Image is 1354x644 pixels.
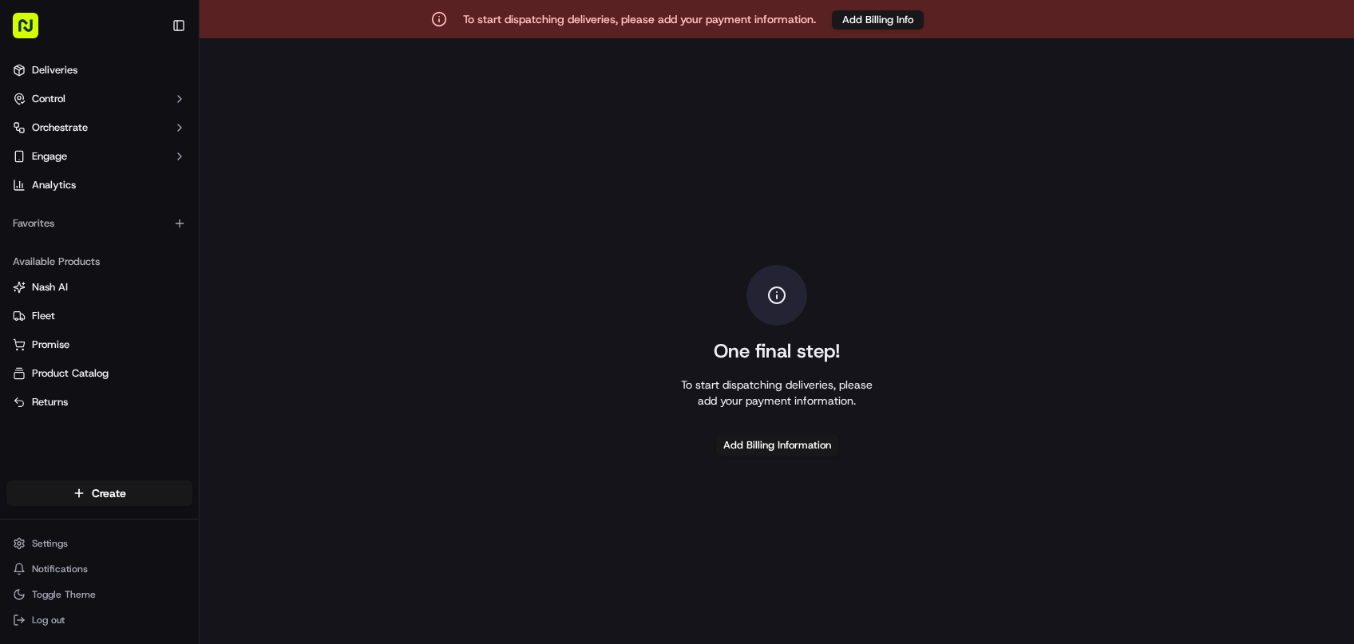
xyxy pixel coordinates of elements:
[6,361,192,386] button: Product Catalog
[32,309,55,323] span: Fleet
[6,172,192,198] a: Analytics
[13,338,186,352] a: Promise
[6,303,192,329] button: Fleet
[32,395,68,409] span: Returns
[32,614,65,626] span: Log out
[6,480,192,506] button: Create
[6,211,192,236] div: Favorites
[6,249,192,275] div: Available Products
[6,609,192,631] button: Log out
[13,366,186,381] a: Product Catalog
[32,280,68,294] span: Nash AI
[32,121,88,135] span: Orchestrate
[32,92,65,106] span: Control
[32,366,109,381] span: Product Catalog
[6,57,192,83] a: Deliveries
[6,332,192,358] button: Promise
[6,144,192,169] button: Engage
[32,338,69,352] span: Promise
[32,178,76,192] span: Analytics
[32,63,77,77] span: Deliveries
[6,115,192,140] button: Orchestrate
[92,485,126,501] span: Create
[6,86,192,112] button: Control
[6,532,192,555] button: Settings
[32,537,68,550] span: Settings
[32,588,96,601] span: Toggle Theme
[463,11,816,27] p: To start dispatching deliveries, please add your payment information.
[714,338,841,364] h2: One final step!
[6,583,192,606] button: Toggle Theme
[13,280,186,294] a: Nash AI
[13,395,186,409] a: Returns
[32,149,67,164] span: Engage
[6,558,192,580] button: Notifications
[13,309,186,323] a: Fleet
[6,275,192,300] button: Nash AI
[681,377,873,409] p: To start dispatching deliveries, please add your payment information.
[716,434,838,456] button: Add Billing Information
[832,10,924,30] button: Add Billing Info
[6,389,192,415] button: Returns
[32,563,88,575] span: Notifications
